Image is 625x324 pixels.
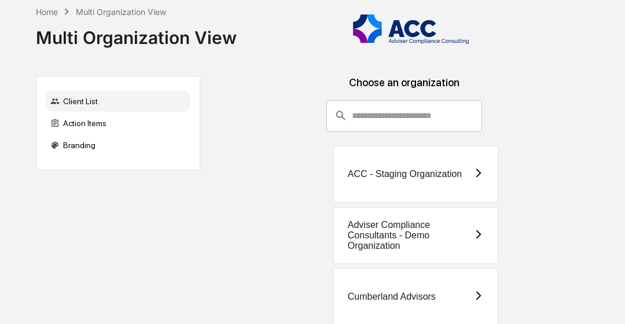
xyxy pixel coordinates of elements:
div: ACC - Staging Organization [348,169,462,179]
div: consultant-dashboard__filter-organizations-search-bar [326,100,482,131]
div: Action Items [46,113,190,134]
div: Branding [46,135,190,156]
div: Choose an organization [209,76,598,100]
div: Multi Organization View [36,18,237,48]
div: Adviser Compliance Consultants - Demo Organization [348,220,473,251]
div: Cumberland Advisors [348,292,436,302]
div: Home [36,7,58,17]
div: Client List [46,91,190,112]
div: Multi Organization View [76,7,166,17]
img: Adviser Compliance Consulting [353,14,469,44]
